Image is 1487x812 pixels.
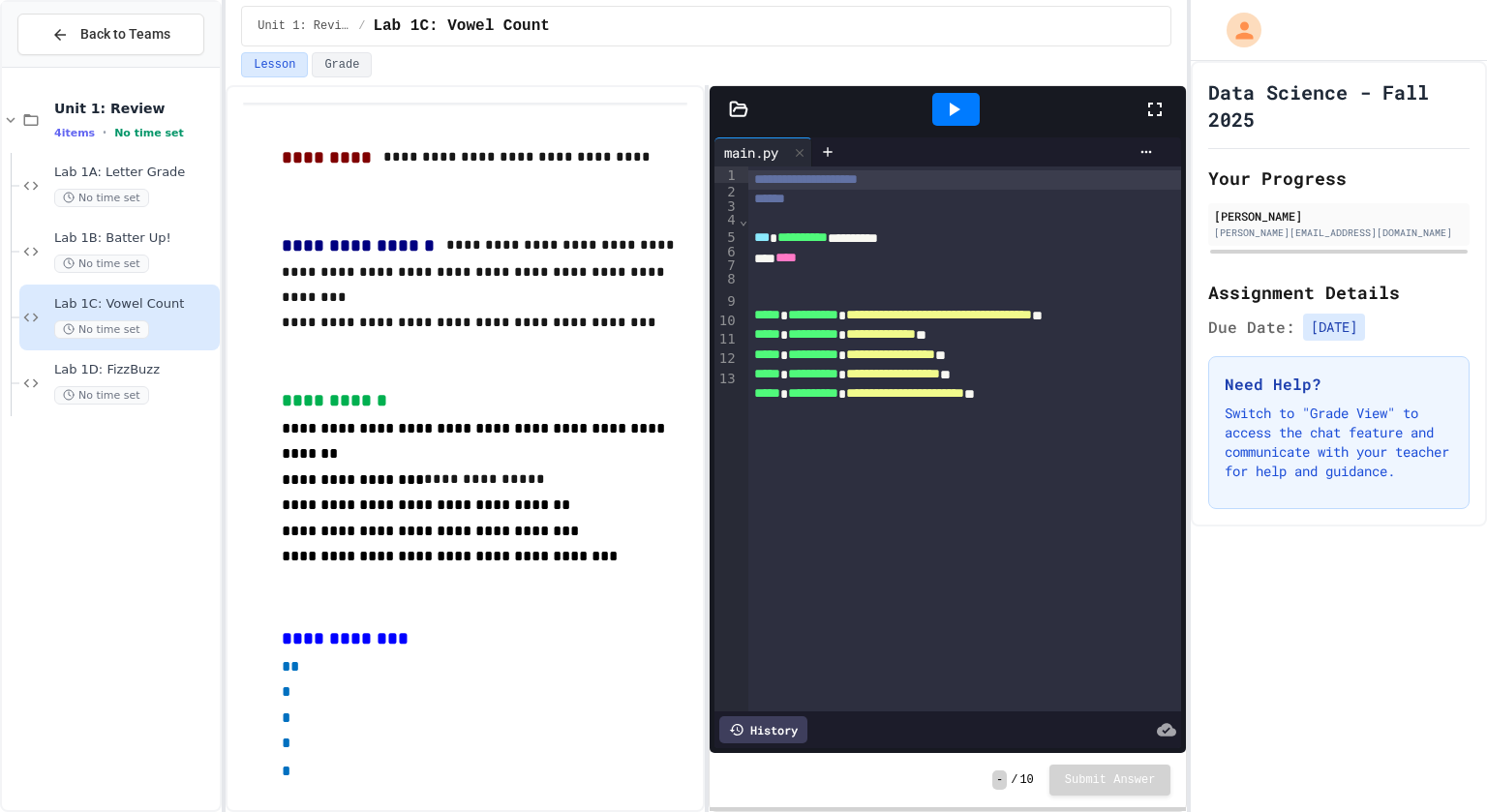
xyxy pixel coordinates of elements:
[1225,373,1453,396] h3: Need Help?
[1049,765,1171,796] button: Submit Answer
[992,770,1007,790] span: -
[1208,78,1470,133] h1: Data Science - Fall 2025
[1406,735,1468,793] iframe: chat widget
[241,52,308,77] button: Lesson
[714,228,739,243] div: 5
[114,127,184,139] span: No time set
[54,127,95,139] span: 4 items
[312,52,372,77] button: Grade
[258,18,350,34] span: Unit 1: Review
[714,312,739,331] div: 10
[714,349,739,370] div: 12
[714,183,739,197] div: 2
[1206,8,1266,52] div: My Account
[1208,279,1470,306] h2: Assignment Details
[714,137,812,166] div: main.py
[719,716,807,743] div: History
[714,292,739,311] div: 9
[1019,772,1033,788] span: 10
[54,189,149,207] span: No time set
[1065,772,1156,788] span: Submit Answer
[739,212,748,227] span: Fold line
[714,211,739,228] div: 4
[714,166,739,183] div: 1
[54,100,216,117] span: Unit 1: Review
[1214,226,1464,240] div: [PERSON_NAME][EMAIL_ADDRESS][DOMAIN_NAME]
[1208,316,1295,339] span: Due Date:
[714,256,739,270] div: 7
[54,296,216,313] span: Lab 1C: Vowel Count
[54,255,149,273] span: No time set
[373,15,549,38] span: Lab 1C: Vowel Count
[714,270,739,292] div: 8
[714,197,739,211] div: 3
[17,14,204,55] button: Back to Teams
[1326,650,1468,733] iframe: chat widget
[54,230,216,247] span: Lab 1B: Batter Up!
[54,320,149,339] span: No time set
[80,24,170,45] span: Back to Teams
[714,142,788,163] div: main.py
[358,18,365,34] span: /
[714,330,739,349] div: 11
[54,386,149,405] span: No time set
[1208,165,1470,192] h2: Your Progress
[54,362,216,378] span: Lab 1D: FizzBuzz
[714,370,739,383] div: 13
[103,125,106,140] span: •
[1011,772,1017,788] span: /
[1225,404,1453,481] p: Switch to "Grade View" to access the chat feature and communicate with your teacher for help and ...
[54,165,216,181] span: Lab 1A: Letter Grade
[1303,314,1365,341] span: [DATE]
[1214,207,1464,225] div: [PERSON_NAME]
[714,243,739,256] div: 6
